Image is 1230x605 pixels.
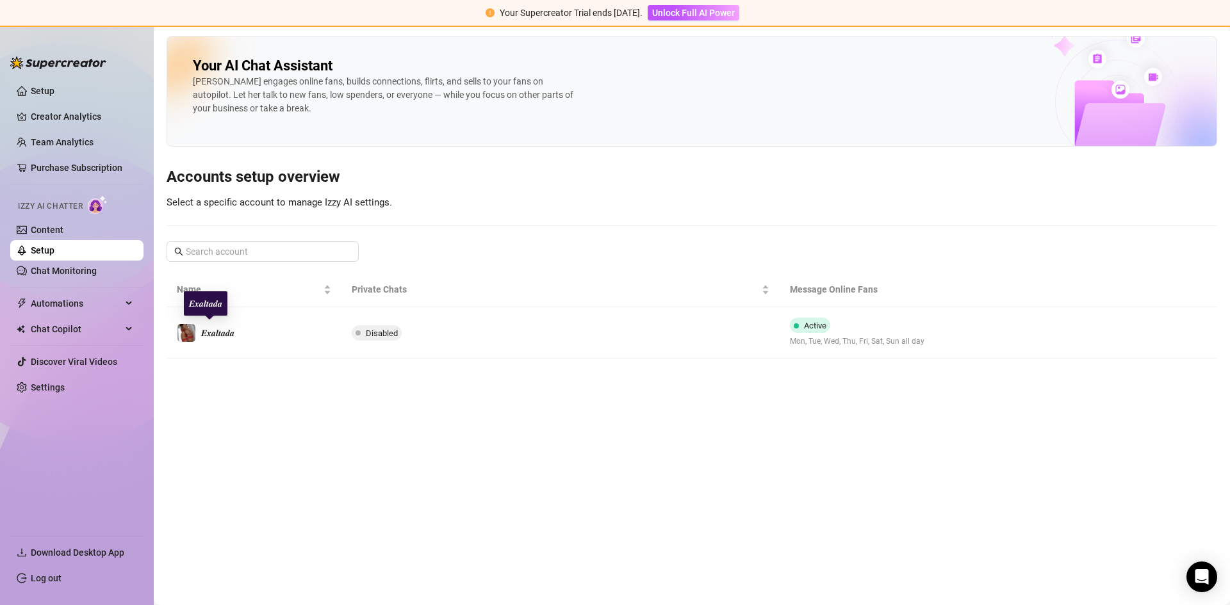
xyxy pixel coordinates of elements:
[17,325,25,334] img: Chat Copilot
[167,197,392,208] span: Select a specific account to manage Izzy AI settings.
[648,5,739,20] button: Unlock Full AI Power
[193,57,332,75] h2: Your AI Chat Assistant
[193,75,577,115] div: [PERSON_NAME] engages online fans, builds connections, flirts, and sells to your fans on autopilo...
[186,245,341,259] input: Search account
[17,298,27,309] span: thunderbolt
[31,137,94,147] a: Team Analytics
[167,167,1217,188] h3: Accounts setup overview
[184,291,227,316] div: 𝑬𝒙𝒂𝒍𝒕𝒂𝒅𝒂
[10,56,106,69] img: logo-BBDzfeDw.svg
[177,324,195,342] img: 𝑬𝒙𝒂𝒍𝒕𝒂𝒅𝒂
[174,247,183,256] span: search
[31,573,61,583] a: Log out
[486,8,495,17] span: exclamation-circle
[366,328,398,338] span: Disabled
[31,319,122,339] span: Chat Copilot
[31,86,54,96] a: Setup
[167,272,341,307] th: Name
[31,245,54,255] a: Setup
[177,282,321,296] span: Name
[31,293,122,314] span: Automations
[31,225,63,235] a: Content
[17,547,27,558] span: download
[804,321,826,330] span: Active
[31,547,124,558] span: Download Desktop App
[201,328,234,338] span: 𝑬𝒙𝒂𝒍𝒕𝒂𝒅𝒂
[341,272,779,307] th: Private Chats
[31,106,133,127] a: Creator Analytics
[1018,15,1217,146] img: ai-chatter-content-library-cLFOSyPT.png
[18,200,83,213] span: Izzy AI Chatter
[652,8,735,18] span: Unlock Full AI Power
[790,335,924,348] span: Mon, Tue, Wed, Thu, Fri, Sat, Sun all day
[352,282,758,296] span: Private Chats
[88,195,108,214] img: AI Chatter
[1186,561,1217,592] div: Open Intercom Messenger
[31,266,97,276] a: Chat Monitoring
[31,357,117,367] a: Discover Viral Videos
[31,382,65,392] a: Settings
[31,157,133,178] a: Purchase Subscription
[648,8,739,18] a: Unlock Full AI Power
[500,8,643,18] span: Your Supercreator Trial ends [DATE].
[780,272,1072,307] th: Message Online Fans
